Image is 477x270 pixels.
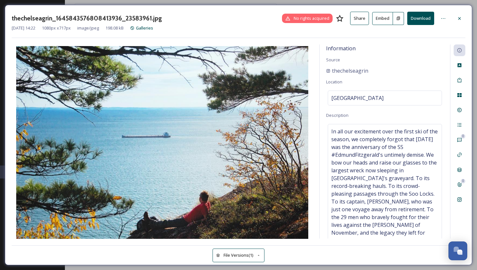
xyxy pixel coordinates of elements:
[332,67,368,75] span: thechelseagrin
[77,25,99,31] span: image/jpeg
[461,179,465,183] div: 0
[12,14,162,23] h3: thechelseagrin_1645843576808413936_23583961.jpg
[331,94,384,102] span: [GEOGRAPHIC_DATA]
[350,12,369,25] button: Share
[12,46,313,240] img: 7a231a38-4dff-6413-8020-4d967bc6eee6.jpg
[42,25,71,31] span: 1080 px x 717 px
[12,25,35,31] span: [DATE] 14:22
[105,25,124,31] span: 198.08 kB
[326,67,368,75] a: thechelseagrin
[331,128,438,252] span: In all our excitement over the first ski of the season, we completely forgot that [DATE] was the ...
[213,249,264,262] button: File Versions(1)
[326,57,340,63] span: Source
[448,241,467,260] button: Open Chat
[407,12,434,25] button: Download
[294,15,329,21] span: No rights acquired
[461,134,465,139] div: 0
[326,79,342,85] span: Location
[136,25,153,31] span: Galleries
[326,112,349,118] span: Description
[326,45,356,52] span: Information
[372,12,393,25] button: Embed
